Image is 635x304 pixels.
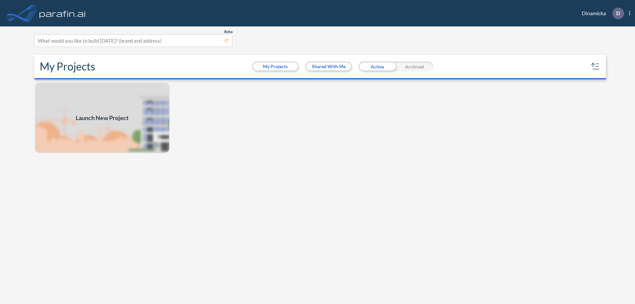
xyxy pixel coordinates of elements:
[306,63,351,70] button: Shared With Me
[359,62,396,71] div: Active
[590,61,601,72] button: sort
[224,29,233,34] span: Beta
[76,113,129,122] span: Launch New Project
[40,60,95,73] h2: My Projects
[253,63,298,70] button: My Projects
[616,10,620,16] p: D
[396,62,433,71] div: Archived
[34,82,170,153] img: add
[38,7,87,20] img: logo
[572,8,630,19] div: Dinamicka
[34,82,170,153] a: Launch New Project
